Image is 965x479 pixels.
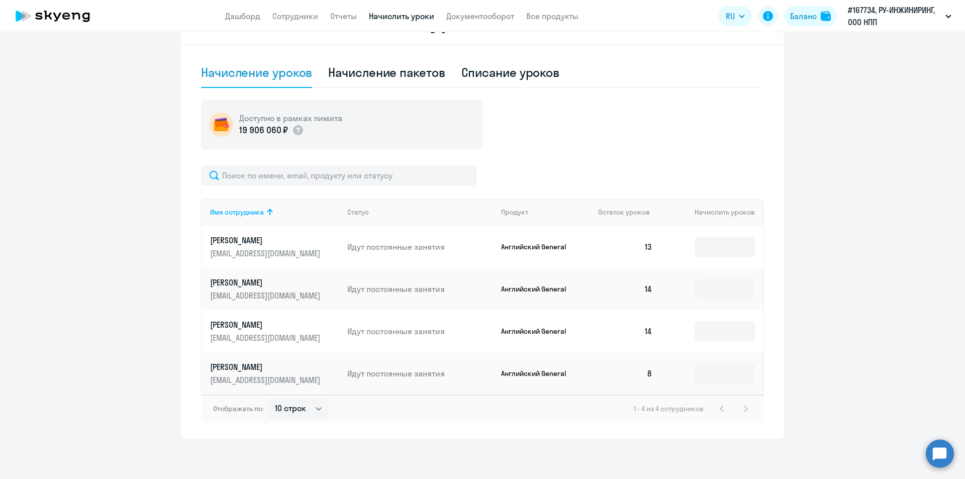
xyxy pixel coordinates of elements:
[501,208,591,217] div: Продукт
[501,284,576,294] p: Английский General
[210,319,323,330] p: [PERSON_NAME]
[634,404,704,413] span: 1 - 4 из 4 сотрудников
[201,64,312,80] div: Начисление уроков
[213,404,264,413] span: Отображать по:
[446,11,514,21] a: Документооборот
[347,241,493,252] p: Идут постоянные занятия
[210,208,339,217] div: Имя сотрудника
[590,352,660,395] td: 8
[347,208,493,217] div: Статус
[590,226,660,268] td: 13
[210,361,323,372] p: [PERSON_NAME]
[210,332,323,343] p: [EMAIL_ADDRESS][DOMAIN_NAME]
[461,64,560,80] div: Списание уроков
[210,290,323,301] p: [EMAIL_ADDRESS][DOMAIN_NAME]
[330,11,357,21] a: Отчеты
[790,10,817,22] div: Баланс
[201,165,476,185] input: Поиск по имени, email, продукту или статусу
[726,10,735,22] span: RU
[590,268,660,310] td: 14
[598,208,660,217] div: Остаток уроков
[784,6,837,26] button: Балансbalance
[225,11,260,21] a: Дашборд
[598,208,650,217] span: Остаток уроков
[210,277,339,301] a: [PERSON_NAME][EMAIL_ADDRESS][DOMAIN_NAME]
[526,11,578,21] a: Все продукты
[347,326,493,337] p: Идут постоянные занятия
[369,11,434,21] a: Начислить уроки
[210,235,323,246] p: [PERSON_NAME]
[239,124,288,137] p: 19 906 060 ₽
[821,11,831,21] img: balance
[201,9,764,33] h2: Начисление и списание уроков
[501,208,528,217] div: Продукт
[210,248,323,259] p: [EMAIL_ADDRESS][DOMAIN_NAME]
[347,368,493,379] p: Идут постоянные занятия
[848,4,941,28] p: #167734, РУ-ИНЖИНИРИНГ, ООО НПП
[347,208,369,217] div: Статус
[719,6,752,26] button: RU
[210,277,323,288] p: [PERSON_NAME]
[272,11,318,21] a: Сотрудники
[210,235,339,259] a: [PERSON_NAME][EMAIL_ADDRESS][DOMAIN_NAME]
[501,327,576,336] p: Английский General
[501,369,576,378] p: Английский General
[210,361,339,386] a: [PERSON_NAME][EMAIL_ADDRESS][DOMAIN_NAME]
[239,113,342,124] h5: Доступно в рамках лимита
[328,64,445,80] div: Начисление пакетов
[590,310,660,352] td: 14
[843,4,956,28] button: #167734, РУ-ИНЖИНИРИНГ, ООО НПП
[501,242,576,251] p: Английский General
[209,113,233,137] img: wallet-circle.png
[210,208,264,217] div: Имя сотрудника
[210,374,323,386] p: [EMAIL_ADDRESS][DOMAIN_NAME]
[347,283,493,295] p: Идут постоянные занятия
[210,319,339,343] a: [PERSON_NAME][EMAIL_ADDRESS][DOMAIN_NAME]
[660,199,763,226] th: Начислить уроков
